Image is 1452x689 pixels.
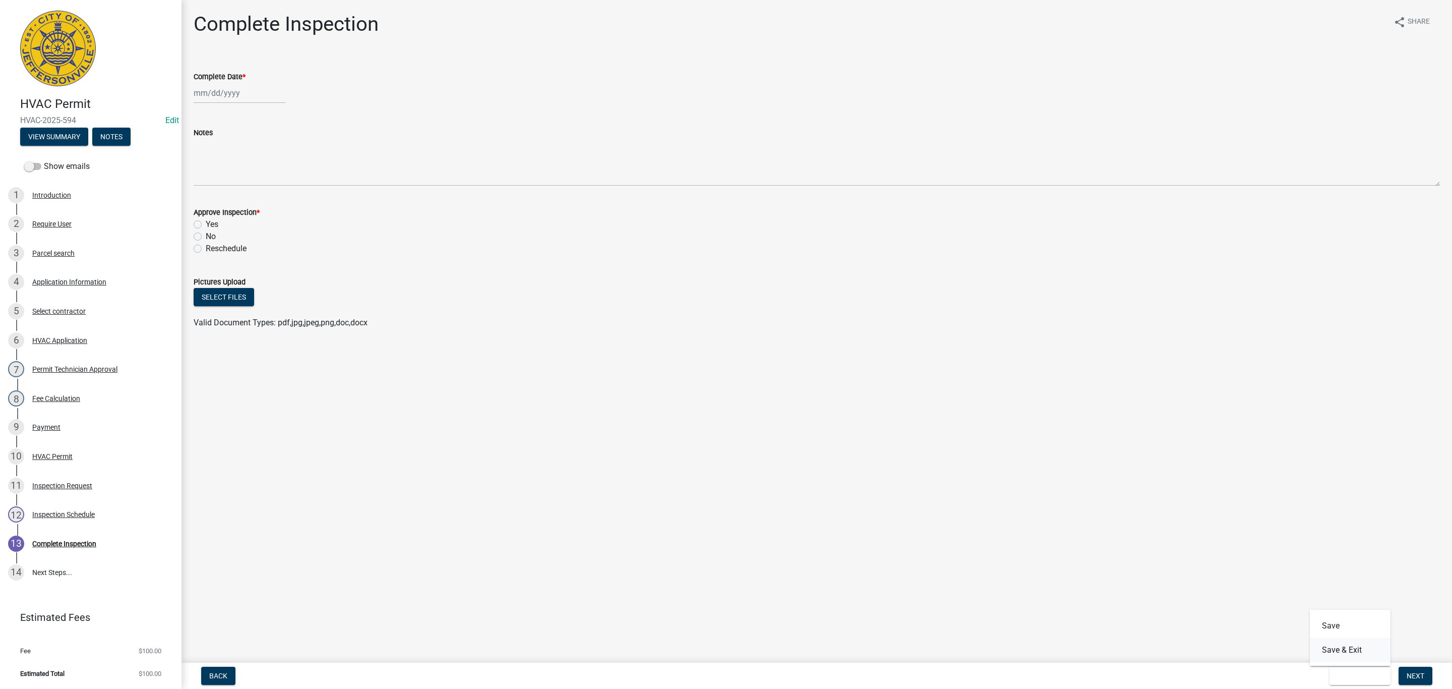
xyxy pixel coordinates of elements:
[8,216,24,232] div: 2
[1385,12,1438,32] button: shareShare
[194,12,379,36] h1: Complete Inspection
[8,536,24,552] div: 13
[20,11,96,86] img: City of Jeffersonville, Indiana
[20,133,88,141] wm-modal-confirm: Summary
[165,116,179,125] wm-modal-confirm: Edit Application Number
[194,288,254,306] button: Select files
[32,453,73,460] div: HVAC Permit
[32,424,60,431] div: Payment
[8,187,24,203] div: 1
[1394,16,1406,28] i: share
[32,540,96,547] div: Complete Inspection
[165,116,179,125] a: Edit
[8,303,24,319] div: 5
[194,318,368,327] span: Valid Document Types: pdf,jpg,jpeg,png,doc,docx
[92,128,131,146] button: Notes
[32,366,117,373] div: Permit Technician Approval
[8,332,24,349] div: 6
[32,482,92,489] div: Inspection Request
[20,670,65,677] span: Estimated Total
[1407,672,1424,680] span: Next
[32,278,106,285] div: Application Information
[20,97,173,111] h4: HVAC Permit
[32,250,75,257] div: Parcel search
[32,192,71,199] div: Introduction
[139,670,161,677] span: $100.00
[139,648,161,654] span: $100.00
[32,220,72,227] div: Require User
[206,218,218,231] label: Yes
[8,564,24,581] div: 14
[8,607,165,627] a: Estimated Fees
[8,274,24,290] div: 4
[1338,672,1376,680] span: Save & Exit
[20,648,31,654] span: Fee
[1399,667,1432,685] button: Next
[209,672,227,680] span: Back
[1408,16,1430,28] span: Share
[8,506,24,523] div: 12
[1310,614,1390,638] button: Save
[92,133,131,141] wm-modal-confirm: Notes
[32,395,80,402] div: Fee Calculation
[8,448,24,465] div: 10
[20,128,88,146] button: View Summary
[32,308,86,315] div: Select contractor
[8,419,24,435] div: 9
[206,243,247,255] label: Reschedule
[8,361,24,377] div: 7
[20,116,161,125] span: HVAC-2025-594
[206,231,216,243] label: No
[194,279,246,286] label: Pictures Upload
[194,130,213,137] label: Notes
[1329,667,1390,685] button: Save & Exit
[194,74,246,81] label: Complete Date
[8,245,24,261] div: 3
[8,478,24,494] div: 11
[8,390,24,407] div: 8
[201,667,235,685] button: Back
[32,337,87,344] div: HVAC Application
[1310,638,1390,662] button: Save & Exit
[194,83,286,103] input: mm/dd/yyyy
[194,209,260,216] label: Approve Inspection
[1310,610,1390,666] div: Save & Exit
[24,160,90,173] label: Show emails
[32,511,95,518] div: Inspection Schedule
